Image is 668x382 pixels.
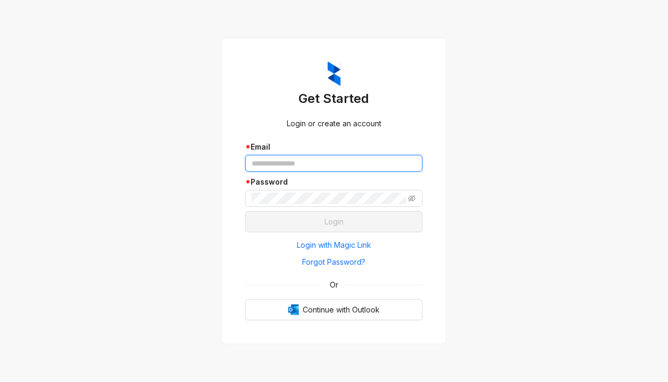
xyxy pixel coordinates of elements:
[322,279,346,291] span: Or
[297,239,371,251] span: Login with Magic Link
[245,90,423,107] h3: Get Started
[245,141,423,153] div: Email
[245,176,423,188] div: Password
[408,195,416,202] span: eye-invisible
[245,254,423,271] button: Forgot Password?
[245,237,423,254] button: Login with Magic Link
[245,211,423,232] button: Login
[245,299,423,320] button: OutlookContinue with Outlook
[303,256,366,268] span: Forgot Password?
[288,305,299,315] img: Outlook
[245,118,423,129] div: Login or create an account
[303,304,380,316] span: Continue with Outlook
[328,62,341,86] img: ZumaIcon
